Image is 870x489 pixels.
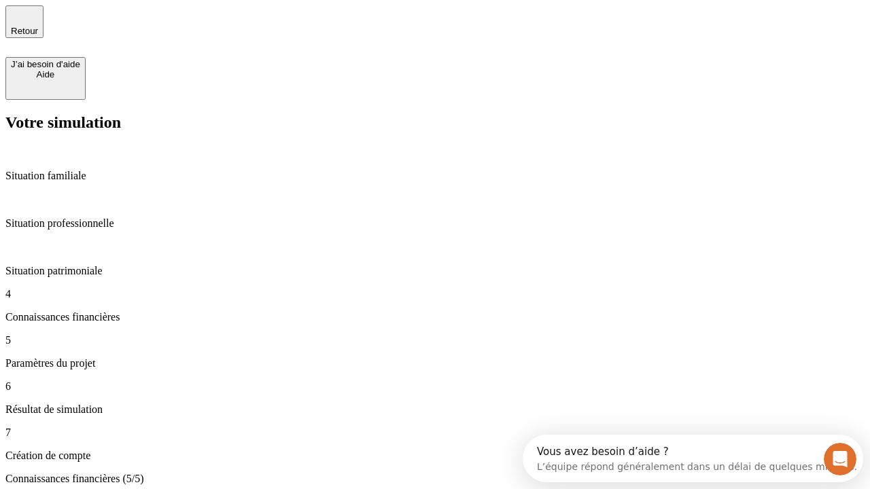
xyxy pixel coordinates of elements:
[5,450,865,462] p: Création de compte
[824,443,856,475] iframe: Intercom live chat
[5,288,865,300] p: 4
[5,265,865,277] p: Situation patrimoniale
[523,435,863,482] iframe: Intercom live chat discovery launcher
[14,12,334,22] div: Vous avez besoin d’aide ?
[11,59,80,69] div: J’ai besoin d'aide
[5,403,865,416] p: Résultat de simulation
[5,57,86,100] button: J’ai besoin d'aideAide
[5,5,43,38] button: Retour
[14,22,334,37] div: L’équipe répond généralement dans un délai de quelques minutes.
[5,170,865,182] p: Situation familiale
[5,334,865,346] p: 5
[5,217,865,230] p: Situation professionnelle
[11,26,38,36] span: Retour
[5,5,375,43] div: Ouvrir le Messenger Intercom
[11,69,80,79] div: Aide
[5,357,865,369] p: Paramètres du projet
[5,473,865,485] p: Connaissances financières (5/5)
[5,311,865,323] p: Connaissances financières
[5,427,865,439] p: 7
[5,380,865,393] p: 6
[5,113,865,132] h2: Votre simulation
